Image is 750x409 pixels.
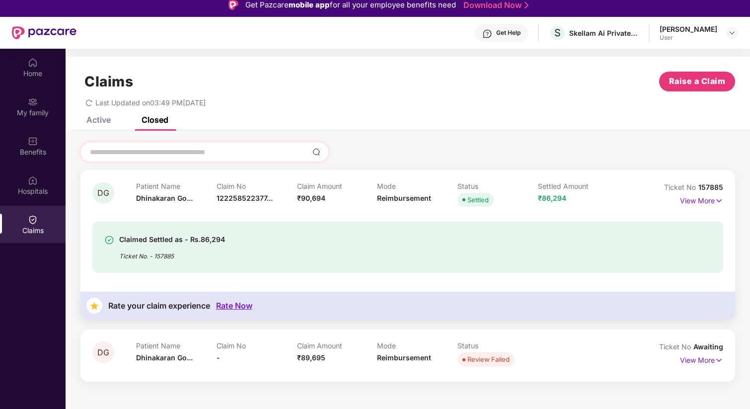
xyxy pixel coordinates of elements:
img: svg+xml;base64,PHN2ZyBpZD0iSG9zcGl0YWxzIiB4bWxucz0iaHR0cDovL3d3dy53My5vcmcvMjAwMC9zdmciIHdpZHRoPS... [28,175,38,185]
p: Claim Amount [297,341,377,350]
img: svg+xml;base64,PHN2ZyBpZD0iU2VhcmNoLTMyeDMyIiB4bWxucz0iaHR0cDovL3d3dy53My5vcmcvMjAwMC9zdmciIHdpZH... [312,148,320,156]
div: Get Help [496,29,521,37]
p: Mode [377,182,457,190]
span: Dhinakaran Go... [136,353,193,362]
p: Mode [377,341,457,350]
div: User [660,34,717,42]
p: Status [457,182,538,190]
span: Ticket No [664,183,698,191]
span: Reimbursement [377,194,431,202]
span: ₹90,694 [297,194,325,202]
p: Status [457,341,538,350]
div: Settled [467,195,489,205]
img: svg+xml;base64,PHN2ZyBpZD0iRHJvcGRvd24tMzJ4MzIiIHhtbG5zPSJodHRwOi8vd3d3LnczLm9yZy8yMDAwL3N2ZyIgd2... [728,29,736,37]
img: svg+xml;base64,PHN2ZyB4bWxucz0iaHR0cDovL3d3dy53My5vcmcvMjAwMC9zdmciIHdpZHRoPSIxNyIgaGVpZ2h0PSIxNy... [715,195,723,206]
span: ₹86,294 [538,194,566,202]
img: svg+xml;base64,PHN2ZyB4bWxucz0iaHR0cDovL3d3dy53My5vcmcvMjAwMC9zdmciIHdpZHRoPSIxNyIgaGVpZ2h0PSIxNy... [715,355,723,366]
img: svg+xml;base64,PHN2ZyBpZD0iQ2xhaW0iIHhtbG5zPSJodHRwOi8vd3d3LnczLm9yZy8yMDAwL3N2ZyIgd2lkdGg9IjIwIi... [28,215,38,225]
div: Claimed Settled as - Rs.86,294 [119,234,225,245]
span: ₹89,695 [297,353,325,362]
div: Review Failed [467,354,510,364]
img: svg+xml;base64,PHN2ZyBpZD0iSG9tZSIgeG1sbnM9Imh0dHA6Ly93d3cudzMub3JnLzIwMDAvc3ZnIiB3aWR0aD0iMjAiIG... [28,58,38,68]
span: DG [97,348,109,357]
span: Last Updated on 03:49 PM[DATE] [95,98,206,107]
span: 157885 [698,183,723,191]
span: Ticket No [659,342,693,351]
span: 122258522377... [217,194,273,202]
span: - [217,353,220,362]
img: svg+xml;base64,PHN2ZyBpZD0iU3VjY2Vzcy0zMngzMiIgeG1sbnM9Imh0dHA6Ly93d3cudzMub3JnLzIwMDAvc3ZnIiB3aW... [104,235,114,245]
img: svg+xml;base64,PHN2ZyB4bWxucz0iaHR0cDovL3d3dy53My5vcmcvMjAwMC9zdmciIHdpZHRoPSIzNyIgaGVpZ2h0PSIzNy... [86,298,102,314]
p: Claim No [217,341,297,350]
span: redo [85,98,92,107]
p: Claim No [217,182,297,190]
span: S [554,27,561,39]
img: New Pazcare Logo [12,26,76,39]
span: Raise a Claim [669,75,726,87]
button: Raise a Claim [659,72,735,91]
p: Patient Name [136,341,217,350]
span: Dhinakaran Go... [136,194,193,202]
p: View More [680,352,723,366]
span: DG [97,189,109,197]
p: View More [680,193,723,206]
span: Awaiting [693,342,723,351]
img: svg+xml;base64,PHN2ZyBpZD0iQmVuZWZpdHMiIHhtbG5zPSJodHRwOi8vd3d3LnczLm9yZy8yMDAwL3N2ZyIgd2lkdGg9Ij... [28,136,38,146]
div: Rate Now [216,301,252,311]
h1: Claims [84,73,133,90]
div: [PERSON_NAME] [660,24,717,34]
div: Closed [142,115,168,125]
p: Settled Amount [538,182,618,190]
div: Skellam Ai Private Limited [569,28,639,38]
div: Rate your claim experience [108,301,210,311]
span: Reimbursement [377,353,431,362]
img: svg+xml;base64,PHN2ZyB3aWR0aD0iMjAiIGhlaWdodD0iMjAiIHZpZXdCb3g9IjAgMCAyMCAyMCIgZmlsbD0ibm9uZSIgeG... [28,97,38,107]
div: Ticket No. - 157885 [119,245,225,261]
div: Active [86,115,111,125]
p: Patient Name [136,182,217,190]
p: Claim Amount [297,182,377,190]
img: svg+xml;base64,PHN2ZyBpZD0iSGVscC0zMngzMiIgeG1sbnM9Imh0dHA6Ly93d3cudzMub3JnLzIwMDAvc3ZnIiB3aWR0aD... [482,29,492,39]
